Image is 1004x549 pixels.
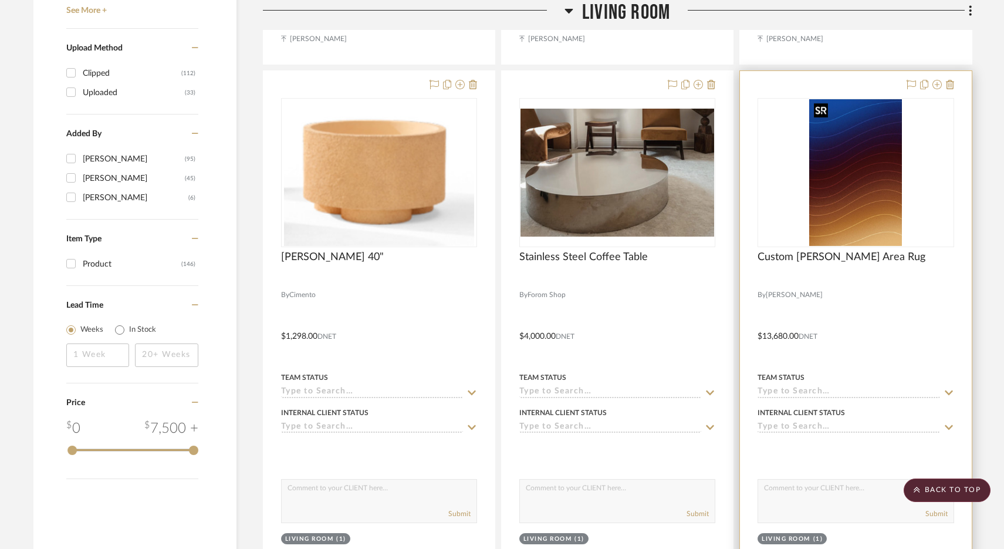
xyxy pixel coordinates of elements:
[758,289,766,301] span: By
[181,64,195,83] div: (112)
[66,44,123,52] span: Upload Method
[281,372,328,383] div: Team Status
[83,188,188,207] div: [PERSON_NAME]
[519,289,528,301] span: By
[813,535,823,544] div: (1)
[519,407,607,418] div: Internal Client Status
[185,83,195,102] div: (33)
[925,508,948,519] button: Submit
[523,535,572,544] div: Living Room
[83,83,185,102] div: Uploaded
[281,422,463,433] input: Type to Search…
[83,169,185,188] div: [PERSON_NAME]
[519,251,648,264] span: Stainless Steel Coffee Table
[520,99,715,247] div: 0
[766,289,823,301] span: [PERSON_NAME]
[758,387,939,398] input: Type to Search…
[83,150,185,169] div: [PERSON_NAME]
[66,343,130,367] input: 1 Week
[135,343,198,367] input: 20+ Weeks
[185,169,195,188] div: (45)
[144,418,198,439] div: 7,500 +
[281,289,289,301] span: By
[687,508,709,519] button: Submit
[289,289,316,301] span: Cimento
[758,99,953,247] div: 0
[448,508,471,519] button: Submit
[66,418,80,439] div: 0
[574,535,584,544] div: (1)
[66,235,102,243] span: Item Type
[758,372,804,383] div: Team Status
[762,535,810,544] div: Living Room
[281,407,369,418] div: Internal Client Status
[758,422,939,433] input: Type to Search…
[904,479,991,502] scroll-to-top-button: BACK TO TOP
[758,251,925,264] span: Custom [PERSON_NAME] Area Rug
[519,387,701,398] input: Type to Search…
[83,255,181,274] div: Product
[281,387,463,398] input: Type to Search…
[336,535,346,544] div: (1)
[519,422,701,433] input: Type to Search…
[80,324,103,336] label: Weeks
[519,372,566,383] div: Team Status
[809,99,902,246] img: Custom Jamie Stern Area Rug
[520,109,714,237] img: Stainless Steel Coffee Table
[185,150,195,169] div: (95)
[83,64,181,83] div: Clipped
[758,407,845,418] div: Internal Client Status
[281,251,384,264] span: [PERSON_NAME] 40"
[129,324,156,336] label: In Stock
[528,289,566,301] span: Forom Shop
[284,99,474,246] img: Erasmo 40"
[66,301,103,309] span: Lead Time
[66,130,102,138] span: Added By
[66,399,85,407] span: Price
[181,255,195,274] div: (146)
[188,188,195,207] div: (6)
[285,535,334,544] div: Living Room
